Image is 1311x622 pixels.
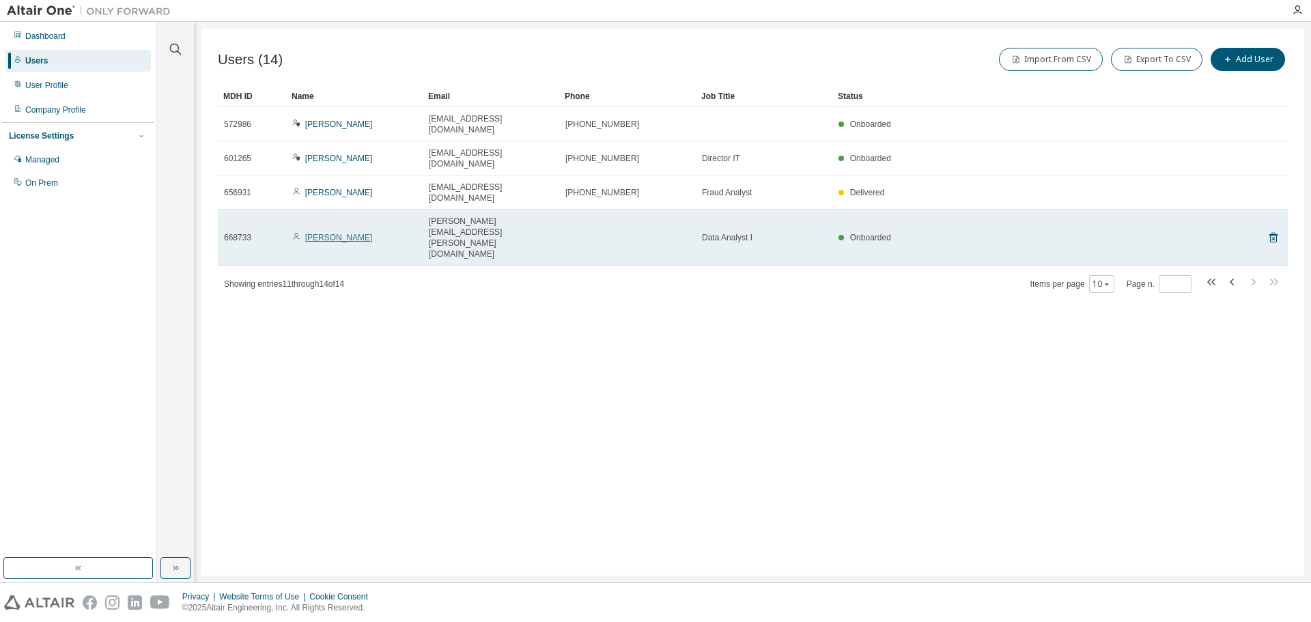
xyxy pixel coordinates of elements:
[1211,48,1285,71] button: Add User
[128,595,142,610] img: linkedin.svg
[1092,279,1111,289] button: 10
[224,279,344,289] span: Showing entries 11 through 14 of 14
[25,154,59,165] div: Managed
[224,187,251,198] span: 656931
[224,119,251,130] span: 572986
[850,188,885,197] span: Delivered
[1030,275,1114,293] span: Items per page
[224,153,251,164] span: 601265
[150,595,170,610] img: youtube.svg
[305,154,373,163] a: [PERSON_NAME]
[1127,275,1192,293] span: Page n.
[565,85,690,107] div: Phone
[25,80,68,91] div: User Profile
[305,119,373,129] a: [PERSON_NAME]
[429,147,553,169] span: [EMAIL_ADDRESS][DOMAIN_NAME]
[850,119,891,129] span: Onboarded
[429,216,553,259] span: [PERSON_NAME][EMAIL_ADDRESS][PERSON_NAME][DOMAIN_NAME]
[83,595,97,610] img: facebook.svg
[850,233,891,242] span: Onboarded
[218,52,283,68] span: Users (14)
[182,602,376,614] p: © 2025 Altair Engineering, Inc. All Rights Reserved.
[999,48,1103,71] button: Import From CSV
[701,85,827,107] div: Job Title
[1111,48,1202,71] button: Export To CSV
[429,113,553,135] span: [EMAIL_ADDRESS][DOMAIN_NAME]
[25,104,86,115] div: Company Profile
[219,591,309,602] div: Website Terms of Use
[850,154,891,163] span: Onboarded
[565,119,639,130] span: [PHONE_NUMBER]
[25,31,66,42] div: Dashboard
[305,188,373,197] a: [PERSON_NAME]
[292,85,417,107] div: Name
[702,187,752,198] span: Fraud Analyst
[4,595,74,610] img: altair_logo.svg
[25,55,48,66] div: Users
[565,187,639,198] span: [PHONE_NUMBER]
[838,85,1217,107] div: Status
[309,591,376,602] div: Cookie Consent
[702,153,740,164] span: Director IT
[25,178,58,188] div: On Prem
[428,85,554,107] div: Email
[429,182,553,203] span: [EMAIL_ADDRESS][DOMAIN_NAME]
[7,4,178,18] img: Altair One
[224,232,251,243] span: 668733
[702,232,752,243] span: Data Analyst I
[565,153,639,164] span: [PHONE_NUMBER]
[223,85,281,107] div: MDH ID
[305,233,373,242] a: [PERSON_NAME]
[105,595,119,610] img: instagram.svg
[182,591,219,602] div: Privacy
[9,130,74,141] div: License Settings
